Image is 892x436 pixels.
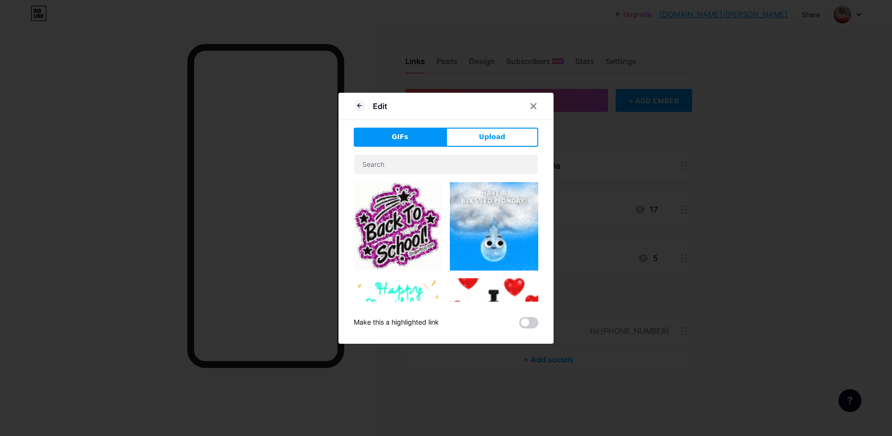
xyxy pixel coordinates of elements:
[446,128,538,147] button: Upload
[392,132,408,142] span: GIFs
[354,317,439,328] div: Make this a highlighted link
[354,155,538,174] input: Search
[354,128,446,147] button: GIFs
[479,132,505,142] span: Upload
[450,182,538,271] img: Gihpy
[354,278,442,367] img: Gihpy
[354,182,442,271] img: Gihpy
[450,278,538,367] img: Gihpy
[373,100,387,112] div: Edit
